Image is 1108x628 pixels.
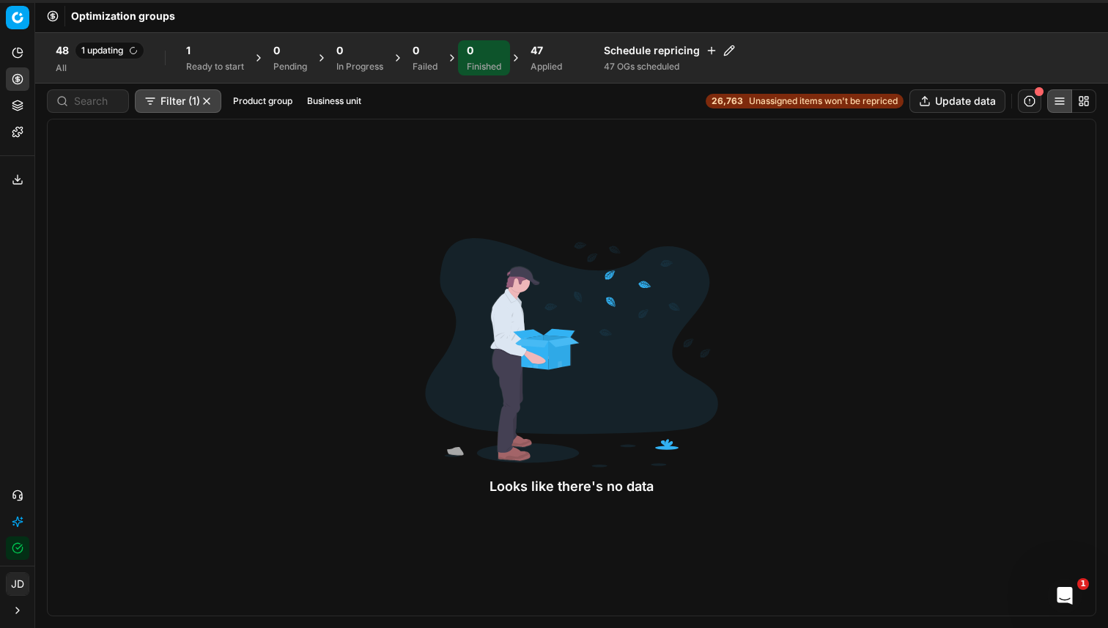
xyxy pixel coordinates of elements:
button: Product group [227,92,298,110]
div: Looks like there's no data [425,476,718,497]
span: 47 [531,43,543,58]
span: Optimization groups [71,9,175,23]
span: 1 [186,43,191,58]
button: JD [6,572,29,596]
span: 1 updating [75,42,144,59]
div: Applied [531,61,562,73]
a: 26,763Unassigned items won't be repriced [706,94,904,108]
button: Business unit [301,92,367,110]
span: 1 [1077,578,1089,590]
div: Ready to start [186,61,244,73]
div: In Progress [336,61,383,73]
span: 0 [467,43,473,58]
iframe: Intercom live chat [1047,578,1082,613]
div: Finished [467,61,501,73]
span: 0 [336,43,343,58]
nav: breadcrumb [71,9,175,23]
strong: 26,763 [712,95,743,107]
div: Pending [273,61,307,73]
div: All [56,62,144,74]
input: Search [74,94,119,108]
span: Unassigned items won't be repriced [749,95,898,107]
div: Failed [413,61,437,73]
span: 48 [56,43,69,58]
h4: Schedule repricing [604,43,735,58]
button: Update data [909,89,1005,113]
span: 0 [413,43,419,58]
span: 0 [273,43,280,58]
span: JD [7,573,29,595]
button: Filter (1) [135,89,221,113]
div: 47 OGs scheduled [604,61,735,73]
